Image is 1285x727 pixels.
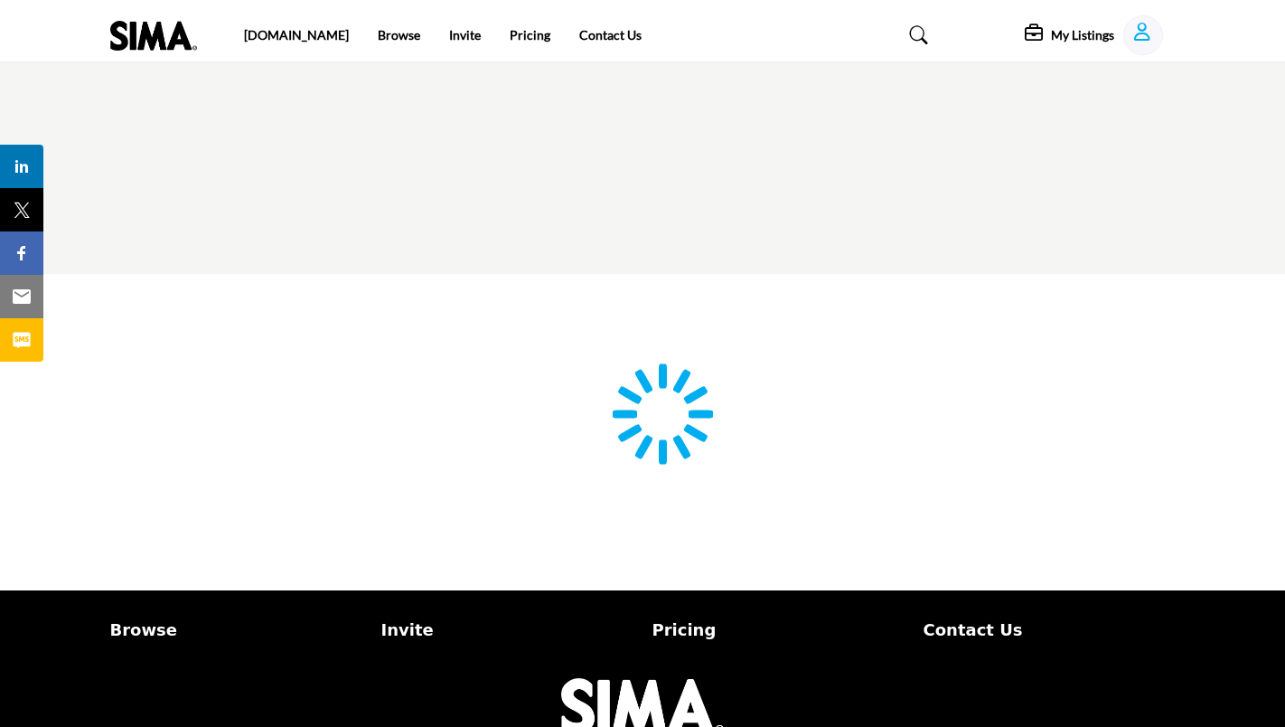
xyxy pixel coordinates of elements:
[924,618,1176,642] a: Contact Us
[244,27,349,42] a: [DOMAIN_NAME]
[1051,27,1114,43] h5: My Listings
[1123,15,1163,55] button: Show hide supplier dropdown
[381,618,633,642] a: Invite
[652,618,905,642] a: Pricing
[110,618,362,642] a: Browse
[110,21,206,51] img: Site Logo
[1025,24,1114,46] div: My Listings
[579,27,642,42] a: Contact Us
[378,27,420,42] a: Browse
[510,27,550,42] a: Pricing
[449,27,481,42] a: Invite
[892,21,940,50] a: Search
